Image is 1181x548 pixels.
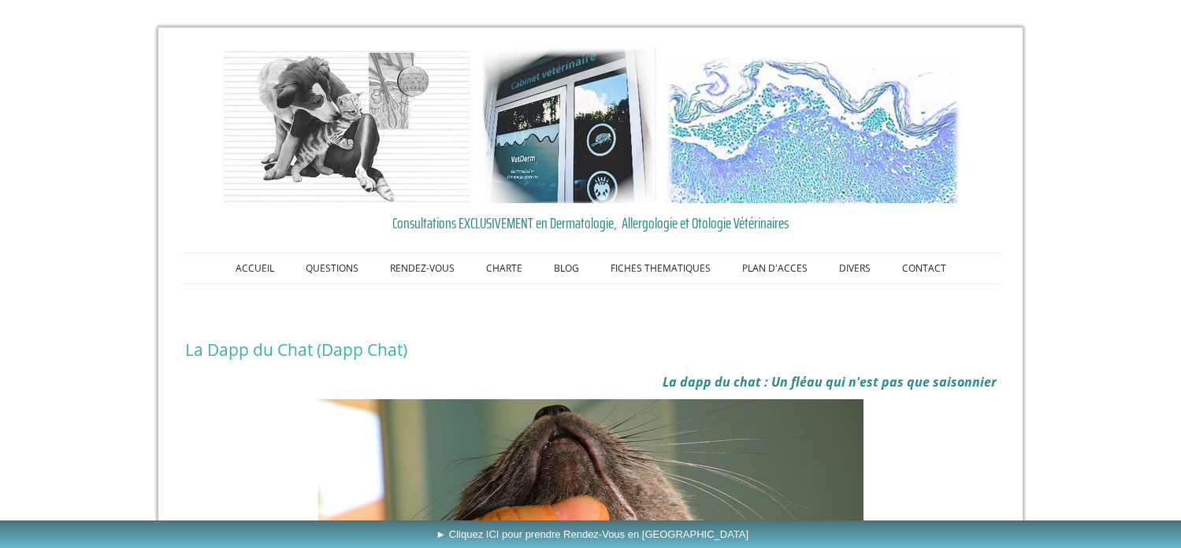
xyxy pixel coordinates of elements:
a: PLAN D'ACCES [726,254,823,283]
span: ► Cliquez ICI pour prendre Rendez-Vous en [GEOGRAPHIC_DATA] [436,528,748,540]
a: Consultations EXCLUSIVEMENT en Dermatologie, Allergologie et Otologie Vétérinaires [185,211,997,235]
a: CHARTE [470,254,538,283]
h1: La Dapp du Chat (Dapp Chat) [185,339,997,360]
a: CONTACT [886,254,962,283]
b: La dapp du chat : Un fléau qui n'est pas que saisonnier [663,373,997,391]
a: RENDEZ-VOUS [374,254,470,283]
a: QUESTIONS [290,254,374,283]
a: FICHES THEMATIQUES [595,254,726,283]
a: BLOG [538,254,595,283]
a: DIVERS [823,254,886,283]
a: ACCUEIL [220,254,290,283]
